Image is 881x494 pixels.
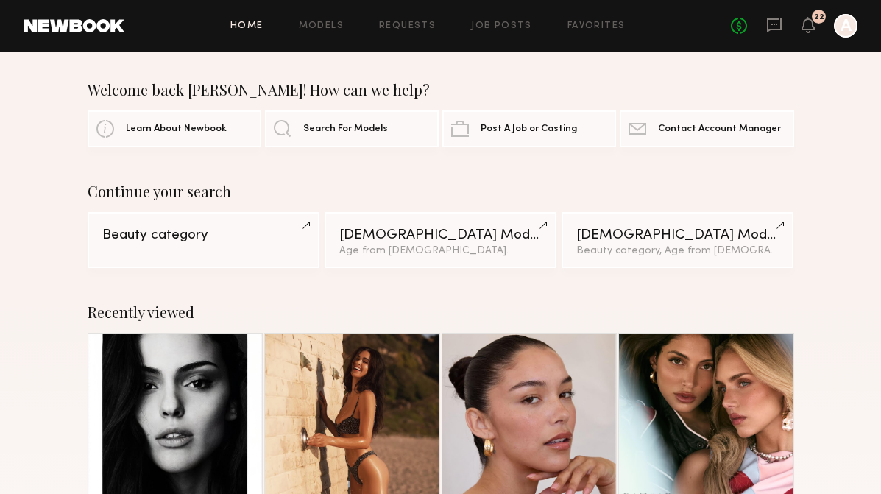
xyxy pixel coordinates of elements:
[88,212,320,268] a: Beauty category
[126,124,227,134] span: Learn About Newbook
[265,110,439,147] a: Search For Models
[834,14,857,38] a: A
[230,21,263,31] a: Home
[303,124,388,134] span: Search For Models
[576,228,779,242] div: [DEMOGRAPHIC_DATA] Models
[442,110,616,147] a: Post A Job or Casting
[339,228,542,242] div: [DEMOGRAPHIC_DATA] Models
[339,246,542,256] div: Age from [DEMOGRAPHIC_DATA].
[471,21,532,31] a: Job Posts
[102,228,305,242] div: Beauty category
[814,13,824,21] div: 22
[325,212,557,268] a: [DEMOGRAPHIC_DATA] ModelsAge from [DEMOGRAPHIC_DATA].
[481,124,577,134] span: Post A Job or Casting
[88,303,794,321] div: Recently viewed
[562,212,794,268] a: [DEMOGRAPHIC_DATA] ModelsBeauty category, Age from [DEMOGRAPHIC_DATA].
[88,183,794,200] div: Continue your search
[379,21,436,31] a: Requests
[88,110,261,147] a: Learn About Newbook
[576,246,779,256] div: Beauty category, Age from [DEMOGRAPHIC_DATA].
[658,124,781,134] span: Contact Account Manager
[88,81,794,99] div: Welcome back [PERSON_NAME]! How can we help?
[620,110,793,147] a: Contact Account Manager
[299,21,344,31] a: Models
[567,21,626,31] a: Favorites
